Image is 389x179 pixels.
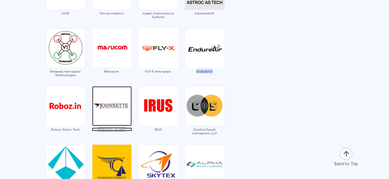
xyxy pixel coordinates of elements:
[138,128,178,131] span: IRUS
[185,128,225,135] span: CerebroSpark Innovations LLP
[185,11,225,15] span: Astrocastech
[45,128,86,131] span: Roboz Dotin Tech
[185,69,225,73] span: EndureAir
[139,28,178,68] img: img_flyx.png
[138,103,178,131] a: IRUS
[138,11,178,19] span: Ayaan Autonomous Systems
[46,28,85,68] img: ic_vimana-1.png
[45,103,86,131] a: Roboz Dotin Tech
[340,147,353,161] img: ic_arrow-up.png
[92,69,132,73] span: Marucom
[185,103,225,135] a: CerebroSpark Innovations LLP
[46,86,85,126] img: img_roboz.png
[185,86,225,126] img: ic_cerebospark.png
[138,45,178,73] a: FLY-X Aerospace
[92,86,132,126] img: ic_johnnette.png
[45,11,86,15] span: LYAR
[92,128,132,131] span: [PERSON_NAME]
[334,161,358,167] div: Back to Top
[45,69,86,77] span: Vimaana Aerospace Technologies
[92,28,132,68] img: img_marucom.png
[185,28,225,68] img: ic_endureair.png
[92,45,132,73] a: Marucom
[139,86,178,126] img: img_irus.png
[185,45,225,73] a: EndureAir
[92,11,132,15] span: Drona Aviation
[138,69,178,73] span: FLY-X Aerospace
[92,103,132,131] a: [PERSON_NAME]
